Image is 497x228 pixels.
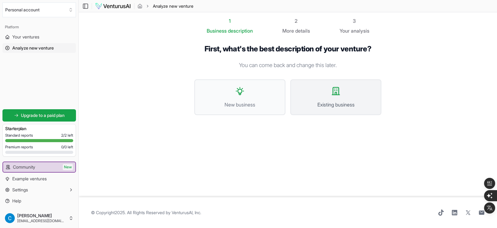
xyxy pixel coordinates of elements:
[61,133,73,138] span: 2 / 2 left
[5,133,33,138] span: Standard reports
[194,79,285,115] button: New business
[290,79,381,115] button: Existing business
[340,17,369,25] div: 3
[2,43,76,53] a: Analyze new venture
[207,27,227,34] span: Business
[61,145,73,150] span: 0 / 0 left
[63,164,73,170] span: New
[282,17,310,25] div: 2
[91,210,201,216] span: © Copyright 2025 . All Rights Reserved by .
[207,17,253,25] div: 1
[340,27,350,34] span: Your
[351,28,369,34] span: analysis
[194,44,381,54] h1: First, what's the best description of your venture?
[12,198,21,204] span: Help
[2,22,76,32] div: Platform
[2,2,76,17] button: Select an organization
[2,32,76,42] a: Your ventures
[295,28,310,34] span: details
[3,162,75,172] a: CommunityNew
[2,196,76,206] a: Help
[5,145,33,150] span: Premium reports
[17,213,66,218] span: [PERSON_NAME]
[194,61,381,70] p: You can come back and change this later.
[12,45,54,51] span: Analyze new venture
[12,34,39,40] span: Your ventures
[5,213,15,223] img: ACg8ocLUt6Ke98eD4VJejInNIEucQ7QpSUvCuWxrtZLfEivIQu3P3w=s96-c
[282,27,294,34] span: More
[228,28,253,34] span: description
[2,174,76,184] a: Example ventures
[153,3,193,9] span: Analyze new venture
[2,185,76,195] button: Settings
[21,112,65,118] span: Upgrade to a paid plan
[2,211,76,226] button: [PERSON_NAME][EMAIL_ADDRESS][DOMAIN_NAME]
[13,164,35,170] span: Community
[201,101,279,108] span: New business
[12,187,28,193] span: Settings
[5,126,73,132] h3: Starter plan
[137,3,193,9] nav: breadcrumb
[17,218,66,223] span: [EMAIL_ADDRESS][DOMAIN_NAME]
[297,101,375,108] span: Existing business
[172,210,200,215] a: VenturusAI, Inc
[95,2,131,10] img: logo
[2,109,76,122] a: Upgrade to a paid plan
[12,176,47,182] span: Example ventures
